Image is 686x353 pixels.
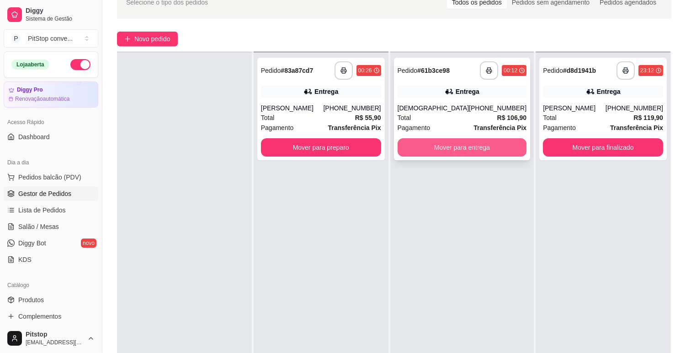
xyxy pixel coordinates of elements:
a: DiggySistema de Gestão [4,4,98,26]
div: Acesso Rápido [4,115,98,130]
div: 00:26 [358,67,372,74]
span: Lista de Pedidos [18,206,66,215]
span: Pagamento [261,123,294,133]
span: KDS [18,255,32,264]
a: KDS [4,252,98,267]
div: [PHONE_NUMBER] [324,103,381,113]
a: Salão / Mesas [4,219,98,234]
a: Produtos [4,293,98,307]
div: Entrega [597,87,621,96]
button: Select a team [4,29,98,48]
div: Loja aberta [11,60,49,70]
span: Total [398,113,411,123]
span: plus [124,36,131,42]
span: Produtos [18,295,44,304]
a: Dashboard [4,130,98,144]
span: [EMAIL_ADDRESS][DOMAIN_NAME] [26,339,84,346]
article: Renovação automática [15,95,69,103]
span: Diggy Bot [18,239,46,248]
span: Pedido [543,67,563,74]
button: Mover para entrega [398,138,527,157]
span: Pedido [261,67,281,74]
strong: # 61b3ce98 [417,67,450,74]
span: Pedidos balcão (PDV) [18,173,81,182]
div: 23:12 [640,67,654,74]
strong: Transferência Pix [473,124,526,131]
div: [PHONE_NUMBER] [469,103,526,113]
div: [PERSON_NAME] [261,103,324,113]
button: Mover para finalizado [543,138,663,157]
button: Mover para preparo [261,138,381,157]
span: P [11,34,21,43]
button: Alterar Status [70,59,90,70]
div: [DEMOGRAPHIC_DATA] [398,103,469,113]
div: [PERSON_NAME] [543,103,606,113]
strong: R$ 55,90 [355,114,381,121]
span: Sistema de Gestão [26,15,95,22]
span: Total [543,113,557,123]
strong: # d8d1941b [563,67,596,74]
strong: Transferência Pix [328,124,381,131]
div: Entrega [314,87,338,96]
span: Pitstop [26,331,84,339]
strong: # 83a87cd7 [281,67,313,74]
span: Salão / Mesas [18,222,59,231]
button: Pitstop[EMAIL_ADDRESS][DOMAIN_NAME] [4,327,98,349]
span: Diggy [26,7,95,15]
div: Catálogo [4,278,98,293]
span: Dashboard [18,132,50,141]
span: Gestor de Pedidos [18,189,71,198]
article: Diggy Pro [17,87,43,93]
a: Diggy Botnovo [4,236,98,250]
div: [PHONE_NUMBER] [606,103,663,113]
span: Pagamento [398,123,431,133]
div: Entrega [456,87,479,96]
div: 00:12 [504,67,517,74]
a: Diggy ProRenovaçãoautomática [4,81,98,108]
span: Novo pedido [134,34,170,44]
span: Complementos [18,312,61,321]
div: PitStop conve ... [28,34,73,43]
button: Novo pedido [117,32,178,46]
button: Pedidos balcão (PDV) [4,170,98,185]
a: Gestor de Pedidos [4,186,98,201]
a: Lista de Pedidos [4,203,98,217]
span: Total [261,113,275,123]
strong: R$ 106,90 [497,114,527,121]
span: Pagamento [543,123,576,133]
div: Dia a dia [4,155,98,170]
strong: Transferência Pix [610,124,663,131]
strong: R$ 119,90 [633,114,663,121]
span: Pedido [398,67,418,74]
a: Complementos [4,309,98,324]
